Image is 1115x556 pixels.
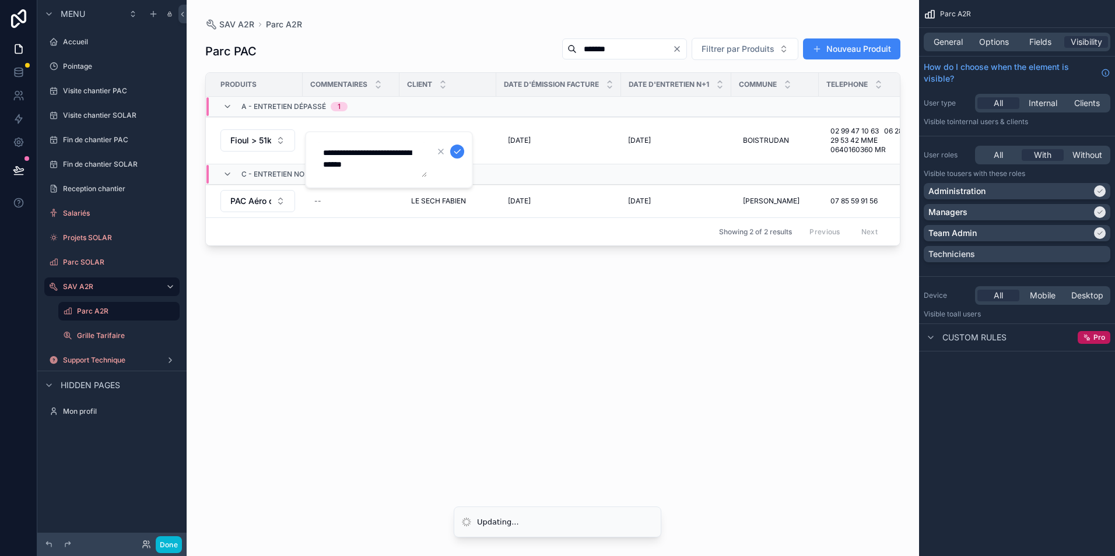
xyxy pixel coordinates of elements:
[1071,36,1102,48] span: Visibility
[924,61,1110,85] a: How do I choose when the element is visible?
[629,80,709,89] span: Date d'entretien n+1
[702,43,774,55] span: Filtrer par Produits
[63,233,177,242] label: Projets SOLAR
[1029,36,1051,48] span: Fields
[220,80,257,89] span: Produits
[44,106,180,125] a: Visite chantier SOLAR
[44,351,180,370] a: Support Technique
[44,228,180,247] a: Projets SOLAR
[719,227,792,237] span: Showing 2 of 2 results
[924,309,1110,319] p: Visible to
[1072,149,1102,161] span: Without
[672,44,686,54] button: Clear
[205,19,254,30] a: SAV A2R
[44,253,180,272] a: Parc SOLAR
[44,204,180,223] a: Salariés
[310,80,367,89] span: Commentaires
[77,307,173,316] label: Parc A2R
[628,136,651,145] span: [DATE]
[942,332,1007,343] span: Custom rules
[44,155,180,174] a: Fin de chantier SOLAR
[63,209,177,218] label: Salariés
[953,117,1028,126] span: Internal users & clients
[1074,97,1100,109] span: Clients
[994,97,1003,109] span: All
[1093,333,1105,342] span: Pro
[44,57,180,76] a: Pointage
[44,180,180,198] a: Reception chantier
[924,291,970,300] label: Device
[77,331,177,340] label: Grille Tarifaire
[953,169,1025,178] span: Users with these roles
[803,38,900,59] button: Nouveau Produit
[1034,149,1051,161] span: With
[205,43,257,59] h1: Parc PAC
[407,80,432,89] span: Client
[44,131,180,149] a: Fin de chantier PAC
[928,185,986,197] p: Administration
[924,61,1096,85] span: How do I choose when the element is visible?
[61,379,120,391] span: Hidden pages
[928,227,977,239] p: Team Admin
[314,196,321,206] div: --
[63,184,177,193] label: Reception chantier
[230,195,271,207] span: PAC Aéro ou Géo
[739,80,777,89] span: Commune
[1030,290,1056,301] span: Mobile
[220,190,295,212] button: Select Button
[934,36,963,48] span: General
[338,102,341,111] div: 1
[1071,290,1103,301] span: Desktop
[994,290,1003,301] span: All
[940,9,971,19] span: Parc A2R
[830,126,904,154] span: 02 99 47 10 63 06 28 29 53 42 MME 0640160360 MR
[508,196,531,206] span: [DATE]
[411,196,466,206] span: LE SECH FABIEN
[44,82,180,100] a: Visite chantier PAC
[219,19,254,30] span: SAV A2R
[230,135,271,146] span: Fioul > 51kw
[61,8,85,20] span: Menu
[63,111,177,120] label: Visite chantier SOLAR
[924,150,970,160] label: User roles
[508,136,531,145] span: [DATE]
[63,37,177,47] label: Accueil
[266,19,302,30] a: Parc A2R
[63,282,156,291] label: SAV A2R
[1029,97,1057,109] span: Internal
[63,356,161,365] label: Support Technique
[743,196,800,206] span: [PERSON_NAME]
[979,36,1009,48] span: Options
[44,402,180,421] a: Mon profil
[628,196,651,206] span: [DATE]
[63,135,177,145] label: Fin de chantier PAC
[63,258,177,267] label: Parc SOLAR
[63,160,177,169] label: Fin de chantier SOLAR
[826,80,868,89] span: Telephone
[928,248,975,260] p: Techniciens
[58,326,180,345] a: Grille Tarifaire
[44,33,180,51] a: Accueil
[63,62,177,71] label: Pointage
[63,407,177,416] label: Mon profil
[924,169,1110,178] p: Visible to
[692,38,798,60] button: Select Button
[743,136,789,145] span: BOISTRUDAN
[924,98,970,108] label: User type
[44,277,180,296] a: SAV A2R
[504,80,599,89] span: Date d'émission facture
[220,129,295,152] button: Select Button
[994,149,1003,161] span: All
[924,117,1110,126] p: Visible to
[241,102,326,111] span: a - entretien dépassé
[156,536,182,553] button: Done
[477,516,519,528] div: Updating...
[63,86,177,96] label: Visite chantier PAC
[241,170,341,179] span: c - entretien non proche
[830,196,878,206] span: 07 85 59 91 56
[953,309,981,318] span: all users
[58,302,180,321] a: Parc A2R
[928,206,967,218] p: Managers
